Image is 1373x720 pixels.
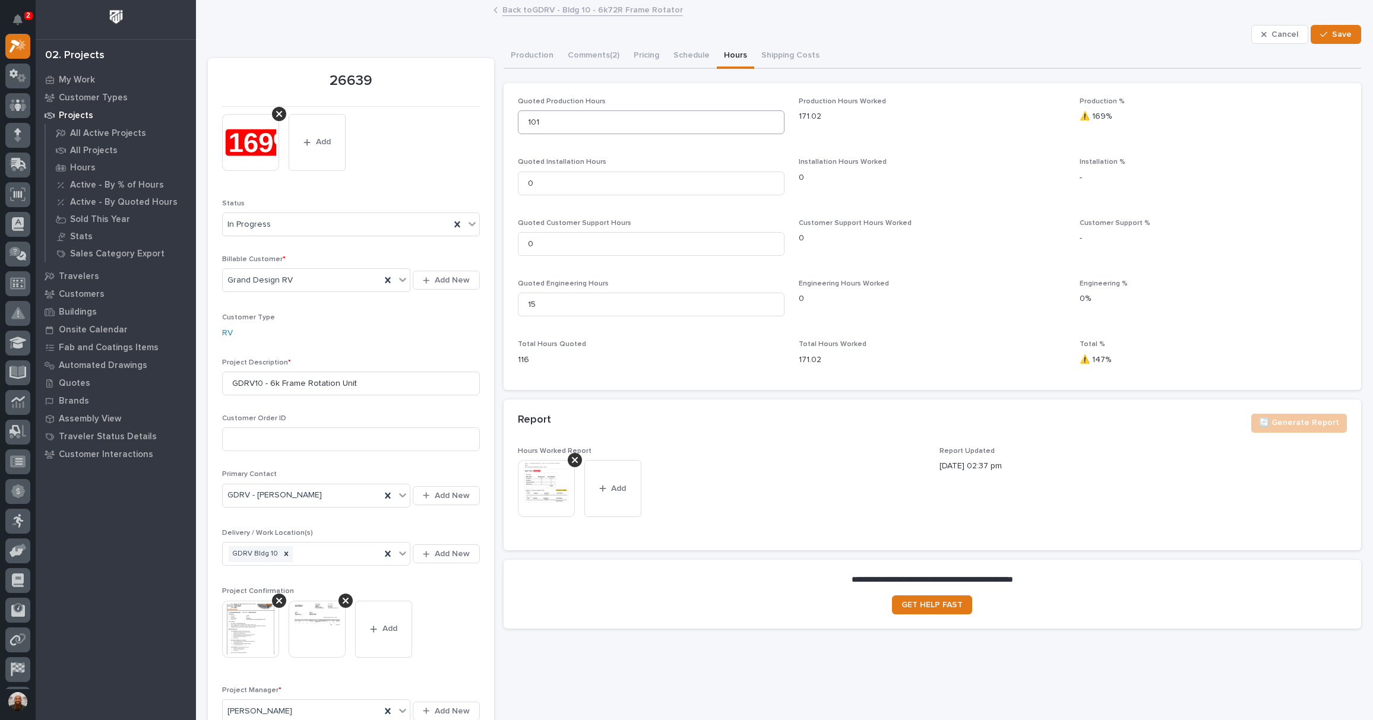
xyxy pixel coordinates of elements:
[36,285,196,303] a: Customers
[222,314,275,321] span: Customer Type
[504,44,561,69] button: Production
[46,176,196,193] a: Active - By % of Hours
[435,275,470,286] span: Add New
[59,75,95,85] p: My Work
[799,280,889,287] span: Engineering Hours Worked
[901,601,963,609] span: GET HELP FAST
[222,529,313,537] span: Delivery / Work Location(s)
[222,687,281,694] span: Project Manager
[518,354,784,366] p: 116
[222,359,291,366] span: Project Description
[518,220,631,227] span: Quoted Customer Support Hours
[518,98,606,105] span: Quoted Production Hours
[46,159,196,176] a: Hours
[36,356,196,374] a: Automated Drawings
[26,11,30,20] p: 2
[5,7,30,32] button: Notifications
[36,106,196,124] a: Projects
[105,6,127,28] img: Workspace Logo
[1251,414,1347,433] button: 🔄 Generate Report
[70,214,130,225] p: Sold This Year
[892,595,972,614] a: GET HELP FAST
[518,158,606,166] span: Quoted Installation Hours
[1080,98,1125,105] span: Production %
[46,211,196,227] a: Sold This Year
[1251,25,1308,44] button: Cancel
[435,706,470,716] span: Add New
[1332,29,1352,40] span: Save
[36,410,196,427] a: Assembly View
[46,142,196,158] a: All Projects
[222,327,233,340] a: RV
[518,414,551,427] h2: Report
[59,271,99,282] p: Travelers
[45,49,105,62] div: 02. Projects
[799,293,1065,305] p: 0
[70,180,164,191] p: Active - By % of Hours
[59,432,157,442] p: Traveler Status Details
[222,471,277,478] span: Primary Contact
[222,200,245,207] span: Status
[70,163,96,173] p: Hours
[70,197,178,208] p: Active - By Quoted Hours
[227,218,271,231] span: In Progress
[939,460,1347,472] p: [DATE] 02:37 pm
[36,71,196,88] a: My Work
[799,98,886,105] span: Production Hours Worked
[59,110,93,121] p: Projects
[227,489,322,502] span: GDRV - [PERSON_NAME]
[70,231,93,242] p: Stats
[227,705,292,718] span: [PERSON_NAME]
[46,245,196,262] a: Sales Category Export
[799,110,1065,123] p: 171.02
[59,307,97,318] p: Buildings
[799,220,912,227] span: Customer Support Hours Worked
[46,125,196,141] a: All Active Projects
[59,449,153,460] p: Customer Interactions
[627,44,666,69] button: Pricing
[518,341,586,348] span: Total Hours Quoted
[15,14,30,33] div: Notifications2
[70,145,118,156] p: All Projects
[1080,293,1346,305] p: 0%
[222,256,286,263] span: Billable Customer
[59,93,128,103] p: Customer Types
[289,114,346,171] button: Add
[518,280,609,287] span: Quoted Engineering Hours
[584,460,641,517] button: Add
[316,137,331,147] span: Add
[36,338,196,356] a: Fab and Coatings Items
[413,271,479,290] button: Add New
[59,325,128,335] p: Onsite Calendar
[355,601,412,658] button: Add
[799,158,887,166] span: Installation Hours Worked
[1259,415,1339,430] span: 🔄 Generate Report
[36,267,196,285] a: Travelers
[611,483,626,494] span: Add
[46,194,196,210] a: Active - By Quoted Hours
[222,72,480,90] p: 26639
[1080,220,1150,227] span: Customer Support %
[1080,158,1125,166] span: Installation %
[59,378,90,389] p: Quotes
[717,44,754,69] button: Hours
[59,289,105,300] p: Customers
[46,228,196,245] a: Stats
[382,623,397,634] span: Add
[1080,280,1128,287] span: Engineering %
[799,232,1065,245] p: 0
[1080,232,1346,245] p: -
[222,588,294,595] span: Project Confirmation
[799,354,1065,366] p: 171.02
[1080,172,1346,184] p: -
[939,448,995,455] span: Report Updated
[229,546,280,562] div: GDRV Bldg 10
[435,490,470,501] span: Add New
[799,172,1065,184] p: 0
[36,374,196,392] a: Quotes
[799,341,866,348] span: Total Hours Worked
[222,415,286,422] span: Customer Order ID
[502,2,683,16] a: Back toGDRV - Bldg 10 - 6k72R Frame Rotator
[1080,110,1346,123] p: ⚠️ 169%
[36,427,196,445] a: Traveler Status Details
